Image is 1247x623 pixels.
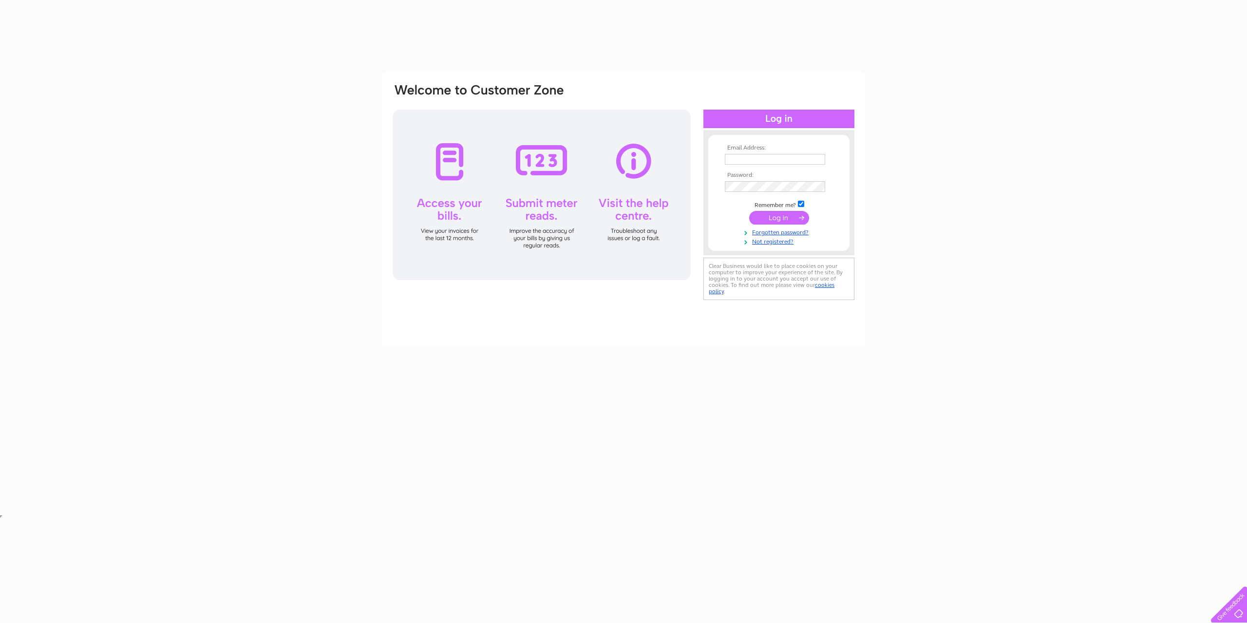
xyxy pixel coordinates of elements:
a: Forgotten password? [725,227,835,236]
th: Email Address: [722,145,835,151]
th: Password: [722,172,835,179]
td: Remember me? [722,199,835,209]
a: cookies policy [709,282,834,295]
a: Not registered? [725,236,835,245]
div: Clear Business would like to place cookies on your computer to improve your experience of the sit... [703,258,854,300]
input: Submit [749,211,809,225]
